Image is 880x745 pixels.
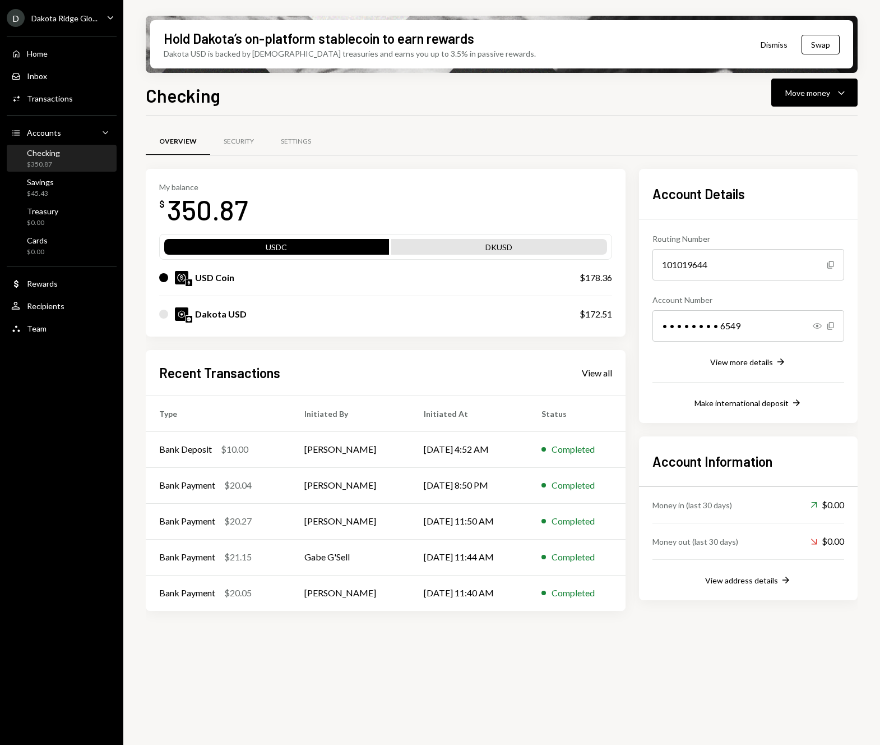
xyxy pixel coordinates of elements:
div: $20.05 [224,586,252,600]
div: $0.00 [810,498,844,512]
div: Dakota USD is backed by [DEMOGRAPHIC_DATA] treasuries and earns you up to 3.5% in passive rewards. [164,48,536,59]
h2: Account Details [652,185,844,203]
div: Security [224,137,254,146]
div: Bank Payment [159,550,215,564]
div: Make international deposit [694,398,789,408]
div: Money in (last 30 days) [652,499,732,511]
div: USD Coin [195,271,234,284]
a: Security [210,127,267,156]
div: $178.36 [580,271,612,284]
div: View all [582,367,612,379]
div: $0.00 [27,247,48,257]
div: Recipients [27,301,64,311]
div: Home [27,49,48,58]
div: Bank Payment [159,586,215,600]
a: Settings [267,127,325,156]
div: Money out (last 30 days) [652,536,738,548]
div: $ [159,199,165,210]
button: Swap [802,35,840,54]
img: DKUSD [175,307,188,321]
a: View all [582,366,612,379]
div: 101019644 [652,249,844,280]
div: View more details [710,357,773,367]
a: Rewards [7,273,117,293]
td: [PERSON_NAME] [291,575,411,611]
div: Bank Deposit [159,443,212,456]
div: My balance [159,182,248,192]
td: [DATE] 11:40 AM [410,575,528,611]
button: View more details [710,356,786,369]
div: Checking [27,148,60,158]
img: USDC [175,271,188,284]
div: Completed [552,514,595,528]
a: Accounts [7,122,117,142]
div: • • • • • • • • 6549 [652,310,844,342]
div: Completed [552,586,595,600]
a: Team [7,318,117,338]
div: $10.00 [221,443,248,456]
div: Completed [552,550,595,564]
a: Overview [146,127,210,156]
th: Status [528,396,626,431]
td: [DATE] 11:44 AM [410,539,528,575]
div: Cards [27,236,48,245]
button: Make international deposit [694,397,802,410]
div: Inbox [27,71,47,81]
button: View address details [705,574,791,587]
td: Gabe G'Sell [291,539,411,575]
div: Dakota Ridge Glo... [31,13,98,23]
a: Inbox [7,66,117,86]
img: base-mainnet [186,316,192,323]
div: USDC [164,241,389,257]
div: Overview [159,137,197,146]
td: [DATE] 8:50 PM [410,467,528,503]
div: $20.04 [224,479,252,492]
a: Treasury$0.00 [7,203,117,230]
td: [PERSON_NAME] [291,503,411,539]
td: [DATE] 11:50 AM [410,503,528,539]
div: 350.87 [167,192,248,227]
div: Accounts [27,128,61,137]
h2: Account Information [652,452,844,471]
div: $0.00 [810,535,844,548]
div: DKUSD [391,241,607,257]
a: Transactions [7,88,117,108]
div: Transactions [27,94,73,103]
h1: Checking [146,84,220,107]
td: [PERSON_NAME] [291,467,411,503]
div: Treasury [27,206,58,216]
div: $21.15 [224,550,252,564]
div: Account Number [652,294,844,306]
th: Initiated By [291,396,411,431]
th: Type [146,396,291,431]
div: Savings [27,177,54,187]
a: Home [7,43,117,63]
div: Completed [552,479,595,492]
div: Hold Dakota’s on-platform stablecoin to earn rewards [164,29,474,48]
button: Dismiss [747,31,802,58]
img: ethereum-mainnet [186,279,192,286]
div: Team [27,324,47,333]
td: [PERSON_NAME] [291,431,411,467]
div: Bank Payment [159,514,215,528]
a: Recipients [7,296,117,316]
div: View address details [705,576,778,585]
div: Routing Number [652,233,844,245]
h2: Recent Transactions [159,364,280,382]
div: $350.87 [27,160,60,169]
div: $172.51 [580,307,612,321]
div: $45.43 [27,189,54,199]
a: Cards$0.00 [7,232,117,259]
a: Checking$350.87 [7,145,117,172]
div: Move money [785,87,830,99]
div: Rewards [27,279,58,288]
th: Initiated At [410,396,528,431]
div: $0.00 [27,218,58,228]
td: [DATE] 4:52 AM [410,431,528,467]
div: Dakota USD [195,307,247,321]
div: D [7,9,25,27]
button: Move money [771,79,858,107]
div: Bank Payment [159,479,215,492]
a: Savings$45.43 [7,174,117,201]
div: Completed [552,443,595,456]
